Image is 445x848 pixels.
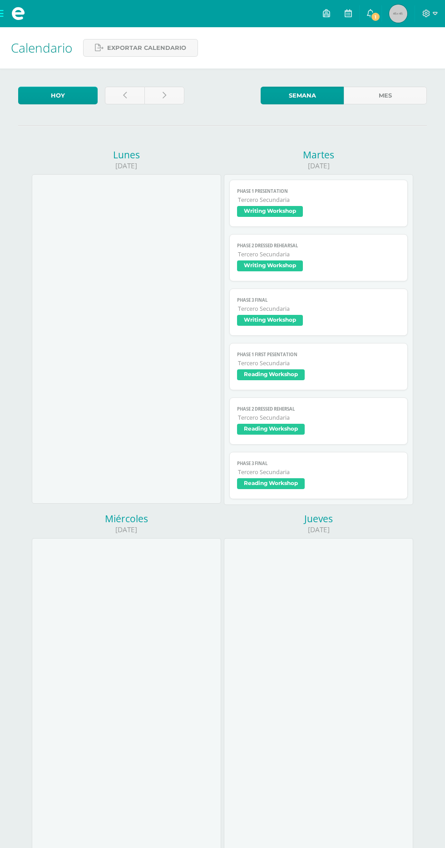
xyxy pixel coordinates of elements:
[229,452,407,499] a: Phase 3 FinalTercero SecundariaReading Workshop
[237,478,305,489] span: Reading Workshop
[229,289,407,336] a: Phase 3 FinalTercero SecundariaWriting Workshop
[344,87,427,104] a: Mes
[224,525,413,534] div: [DATE]
[237,406,400,412] span: Phase 2 Dressed rehersal
[237,260,303,271] span: Writing Workshop
[32,161,221,171] div: [DATE]
[238,305,400,313] span: Tercero Secundaria
[237,188,400,194] span: Phase 1 Presentation
[237,243,400,249] span: Phase 2 Dressed Rehearsal
[238,250,400,258] span: Tercero Secundaria
[261,87,344,104] a: Semana
[32,148,221,161] div: Lunes
[224,148,413,161] div: Martes
[224,161,413,171] div: [DATE]
[229,180,407,227] a: Phase 1 PresentationTercero SecundariaWriting Workshop
[371,12,381,22] span: 1
[238,359,400,367] span: Tercero Secundaria
[229,397,407,445] a: Phase 2 Dressed rehersalTercero SecundariaReading Workshop
[238,196,400,204] span: Tercero Secundaria
[32,525,221,534] div: [DATE]
[229,234,407,281] a: Phase 2 Dressed RehearsalTercero SecundariaWriting Workshop
[238,468,400,476] span: Tercero Secundaria
[237,206,303,217] span: Writing Workshop
[83,39,198,57] a: Exportar calendario
[237,315,303,326] span: Writing Workshop
[224,512,413,525] div: Jueves
[32,512,221,525] div: Miércoles
[11,39,72,56] span: Calendario
[229,343,407,390] a: Phase 1 first pesentationTercero SecundariaReading Workshop
[237,297,400,303] span: Phase 3 Final
[237,461,400,466] span: Phase 3 Final
[389,5,407,23] img: 45x45
[237,424,305,435] span: Reading Workshop
[238,414,400,422] span: Tercero Secundaria
[237,352,400,358] span: Phase 1 first pesentation
[107,39,186,56] span: Exportar calendario
[18,87,98,104] a: Hoy
[237,369,305,380] span: Reading Workshop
